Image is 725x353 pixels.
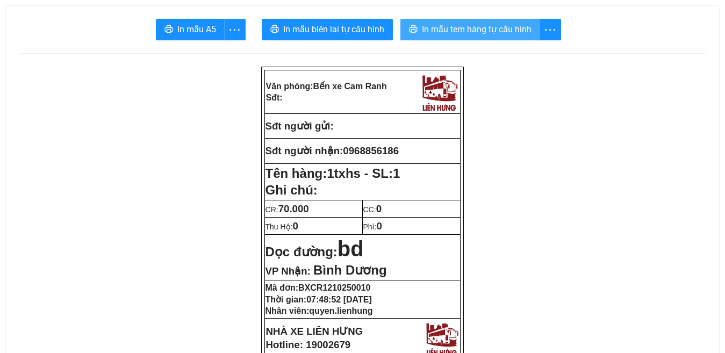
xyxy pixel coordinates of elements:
strong: NHÀ XE LIÊN HƯNG [266,326,363,337]
span: 70.000 [278,203,309,214]
span: 07:48:52 [DATE] [306,295,372,304]
span: 0 [376,203,382,214]
button: more [224,19,246,40]
span: BXCR1210250010 [298,283,370,292]
span: Bình Dương [313,263,387,277]
span: Thu Hộ: [265,222,298,231]
strong: Mã đơn: [265,283,371,292]
strong: Hotline: 19002679 [266,339,351,350]
span: 0 [293,220,298,232]
span: In mẫu tem hàng tự cấu hình [422,23,532,36]
span: printer [409,25,418,35]
span: more [540,23,561,37]
strong: Văn phòng: [266,82,387,91]
img: logo [419,71,460,112]
span: quyen.lienhung [309,306,372,315]
strong: Tên hàng: [265,166,400,181]
span: CC: [363,205,382,214]
button: printerIn mẫu A5 [156,19,225,40]
span: 1txhs - SL: [327,166,400,181]
button: printerIn mẫu biên lai tự cấu hình [262,19,393,40]
span: 1 [393,166,400,181]
span: Phí: [363,222,382,231]
span: printer [164,25,173,35]
strong: Thời gian: [265,295,372,304]
span: Ghi chú: [265,183,318,197]
span: printer [270,25,279,35]
span: 0968856186 [343,145,399,156]
strong: Sđt người nhận: [265,145,343,156]
span: CR: [265,205,309,214]
span: Bến xe Cam Ranh [313,82,387,91]
span: In mẫu A5 [177,23,216,36]
strong: Dọc đường: [265,244,364,259]
span: more [225,23,245,37]
button: printerIn mẫu tem hàng tự cấu hình [400,19,540,40]
button: more [540,19,561,40]
strong: Nhân viên: [265,306,373,315]
span: bd [338,237,364,261]
span: VP Nhận: [265,265,311,277]
strong: Sđt người gửi: [265,120,334,132]
span: 0 [376,220,382,232]
span: In mẫu biên lai tự cấu hình [283,23,384,36]
strong: Sđt: [266,93,283,102]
